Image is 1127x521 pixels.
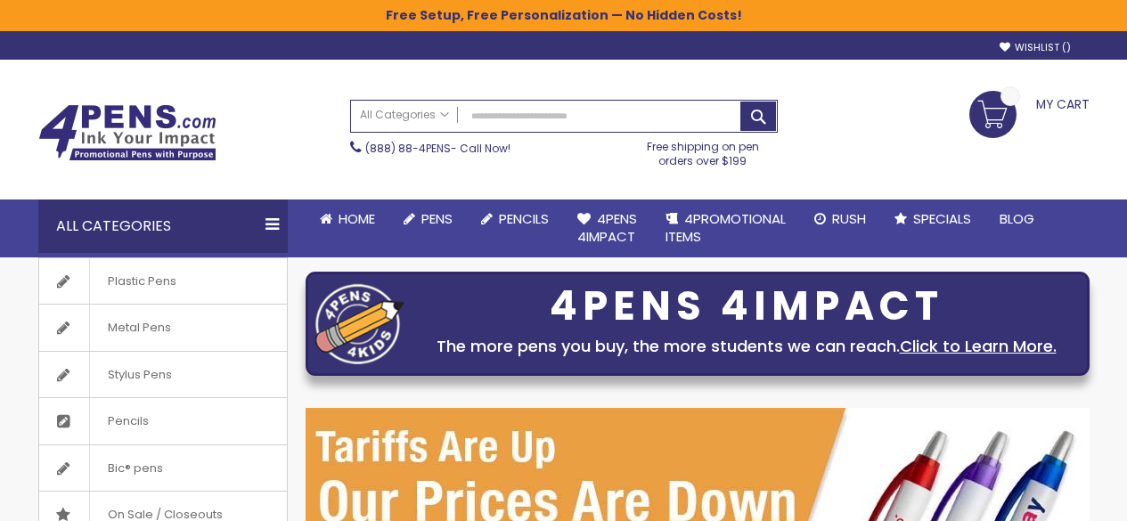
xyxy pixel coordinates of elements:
span: Pencils [499,209,549,228]
span: Pencils [89,398,167,444]
span: Metal Pens [89,305,189,351]
span: Rush [832,209,866,228]
div: Free shipping on pen orders over $199 [628,133,778,168]
div: 4PENS 4IMPACT [413,288,1080,325]
span: Blog [1000,209,1034,228]
span: 4Pens 4impact [577,209,637,246]
a: Stylus Pens [39,352,287,398]
span: Plastic Pens [89,258,194,305]
a: Pens [389,199,467,239]
a: Specials [880,199,985,239]
a: Wishlist [1000,41,1071,54]
a: Plastic Pens [39,258,287,305]
span: All Categories [360,108,449,122]
a: Click to Learn More. [900,335,1057,357]
span: Bic® pens [89,445,181,492]
img: 4Pens Custom Pens and Promotional Products [38,104,216,161]
span: 4PROMOTIONAL ITEMS [666,209,786,246]
a: 4Pens4impact [563,199,651,257]
a: Home [306,199,389,239]
a: Metal Pens [39,305,287,351]
a: All Categories [351,101,458,130]
span: - Call Now! [365,141,510,156]
div: All Categories [38,199,288,253]
span: Stylus Pens [89,352,190,398]
a: 4PROMOTIONALITEMS [651,199,800,257]
img: four_pen_logo.png [315,283,404,364]
span: Home [339,209,375,228]
a: (888) 88-4PENS [365,141,451,156]
a: Bic® pens [39,445,287,492]
a: Blog [985,199,1049,239]
a: Rush [800,199,880,239]
span: Pens [421,209,453,228]
a: Pencils [39,398,287,444]
div: The more pens you buy, the more students we can reach. [413,334,1080,359]
a: Pencils [467,199,563,239]
span: Specials [913,209,971,228]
